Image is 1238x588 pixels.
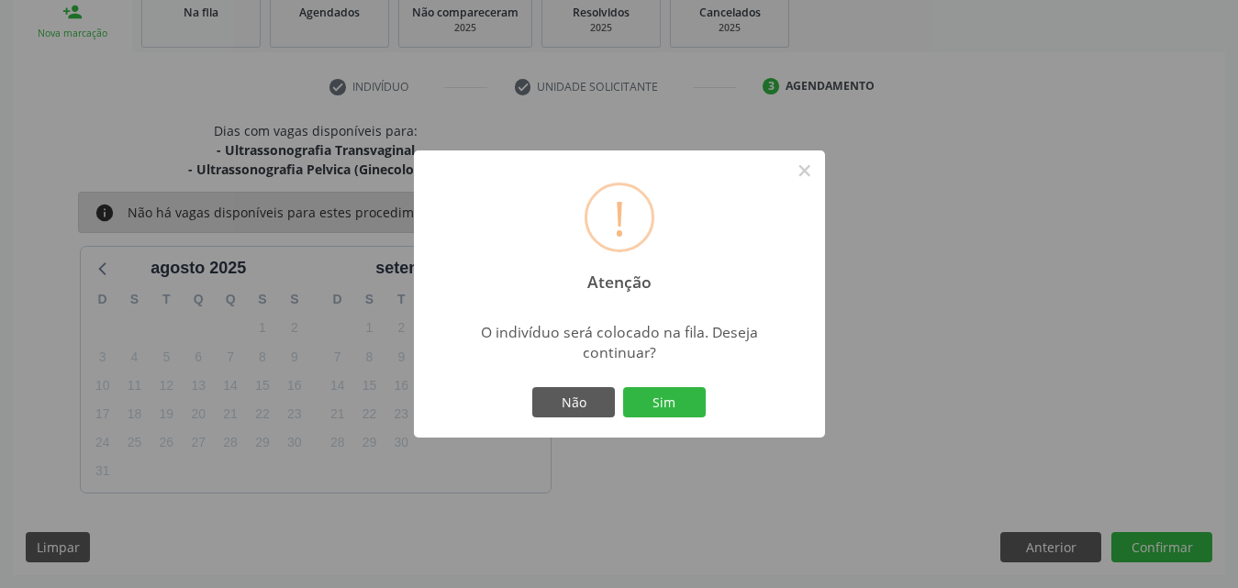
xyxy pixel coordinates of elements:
button: Close this dialog [789,155,820,186]
button: Não [532,387,615,418]
div: ! [613,185,626,250]
div: O indivíduo será colocado na fila. Deseja continuar? [457,322,781,362]
h2: Atenção [571,260,667,292]
button: Sim [623,387,706,418]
